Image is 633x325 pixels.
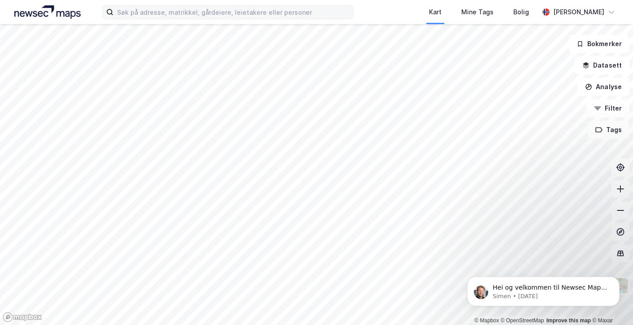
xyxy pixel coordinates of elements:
div: Mine Tags [461,7,494,17]
button: Bokmerker [569,35,629,53]
button: Analyse [577,78,629,96]
input: Søk på adresse, matrikkel, gårdeiere, leietakere eller personer [113,5,353,19]
img: logo.a4113a55bc3d86da70a041830d287a7e.svg [14,5,81,19]
div: Bolig [513,7,529,17]
button: Datasett [575,56,629,74]
a: Improve this map [546,317,591,324]
div: [PERSON_NAME] [553,7,604,17]
button: Tags [588,121,629,139]
iframe: Intercom notifications message [454,258,633,321]
a: OpenStreetMap [501,317,544,324]
a: Mapbox homepage [3,312,42,322]
div: Kart [429,7,442,17]
a: Mapbox [474,317,499,324]
button: Filter [586,99,629,117]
